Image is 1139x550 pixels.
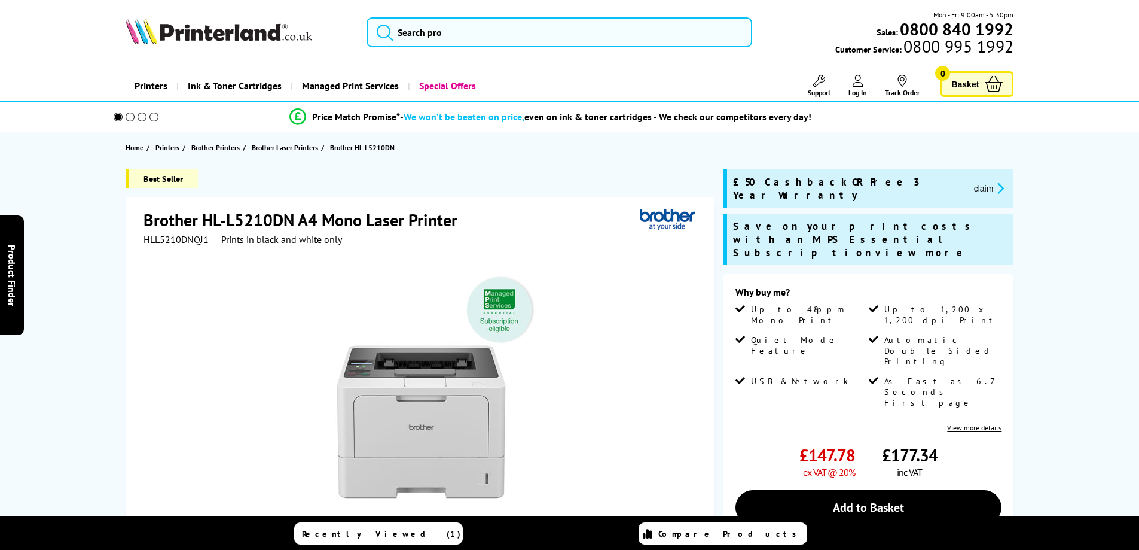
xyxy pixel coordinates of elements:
[188,71,282,101] span: Ink & Toner Cartridges
[294,522,463,545] a: Recently Viewed (1)
[884,376,999,408] span: As Fast as 6.7 Seconds First page
[900,18,1013,40] b: 0800 840 1992
[751,376,848,387] span: USB & Network
[408,71,485,101] a: Special Offers
[155,141,182,154] a: Printers
[882,444,938,466] span: £177.34
[877,26,898,38] span: Sales:
[751,335,866,356] span: Quiet Mode Feature
[404,111,524,123] span: We won’t be beaten on price,
[808,75,830,97] a: Support
[951,76,979,92] span: Basket
[312,111,400,123] span: Price Match Promise*
[155,141,179,154] span: Printers
[875,246,968,259] u: view more
[935,66,950,81] span: 0
[639,522,807,545] a: Compare Products
[252,141,321,154] a: Brother Laser Printers
[885,75,920,97] a: Track Order
[970,181,1008,195] button: promo-description
[400,111,811,123] div: - even on ink & toner cartridges - We check our competitors every day!
[884,335,999,367] span: Automatic Double Sided Printing
[733,220,976,259] span: Save on your print costs with an MPS Essential Subscription
[126,71,176,101] a: Printers
[897,466,922,478] span: inc VAT
[302,528,461,539] span: Recently Viewed (1)
[658,528,803,539] span: Compare Products
[126,141,146,154] a: Home
[640,209,695,231] img: Brother
[898,23,1013,35] a: 0800 840 1992
[848,88,867,97] span: Log In
[947,423,1001,432] a: View more details
[884,304,999,326] span: Up to 1,200 x 1,200 dpi Print
[330,143,395,152] span: Brother HL-L5210DN
[291,71,408,101] a: Managed Print Services
[808,88,830,97] span: Support
[97,107,1004,127] li: modal_Promise
[940,71,1013,97] a: Basket 0
[735,286,1001,304] div: Why buy me?
[191,141,240,154] span: Brother Printers
[126,141,143,154] span: Home
[733,175,964,202] span: £50 Cashback OR Free 3 Year Warranty
[6,244,18,306] span: Product Finder
[367,17,752,47] input: Search pro
[126,169,198,188] span: Best Seller
[176,71,291,101] a: Ink & Toner Cartridges
[143,233,209,245] span: HLL5210DNQJ1
[933,9,1013,20] span: Mon - Fri 9:00am - 5:30pm
[803,466,855,478] span: ex VAT @ 20%
[221,233,342,245] i: Prints in black and white only
[835,41,1013,55] span: Customer Service:
[304,269,539,504] img: Brother HL-L5210DN
[735,490,1001,525] a: Add to Basket
[799,444,855,466] span: £147.78
[902,41,1013,52] span: 0800 995 1992
[126,18,312,44] img: Printerland Logo
[252,141,318,154] span: Brother Laser Printers
[848,75,867,97] a: Log In
[751,304,866,326] span: Up to 48ppm Mono Print
[191,141,243,154] a: Brother Printers
[143,209,469,231] h1: Brother HL-L5210DN A4 Mono Laser Printer
[126,18,352,47] a: Printerland Logo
